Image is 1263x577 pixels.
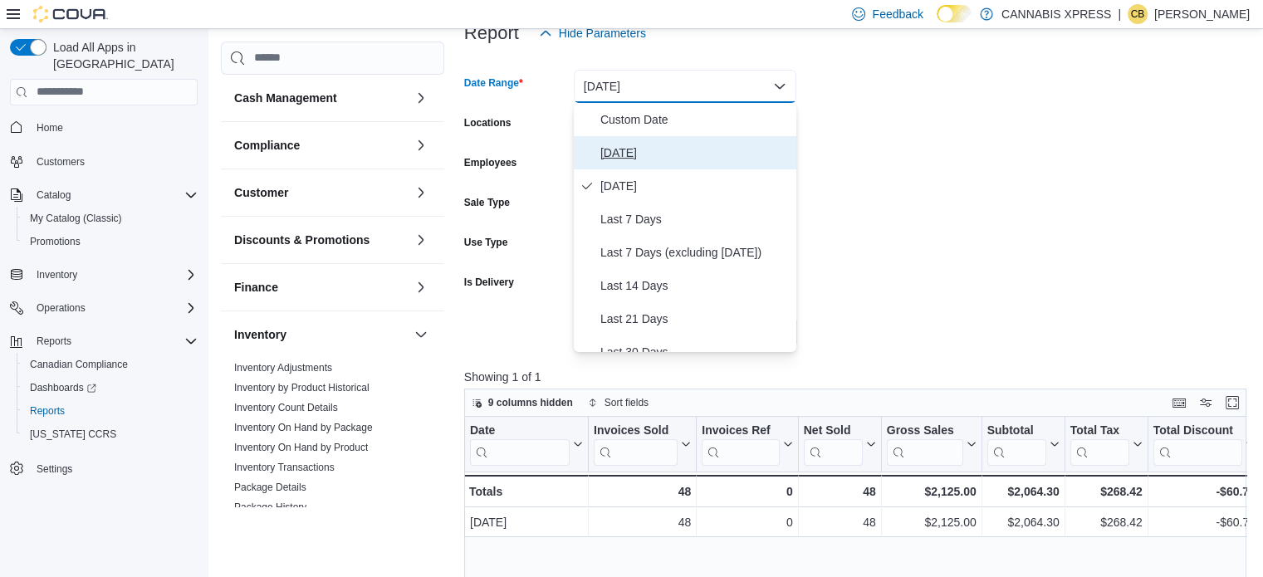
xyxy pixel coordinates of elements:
[1070,512,1142,532] div: $268.42
[37,188,71,202] span: Catalog
[234,362,332,374] a: Inventory Adjustments
[30,457,198,478] span: Settings
[1118,4,1121,24] p: |
[464,116,512,130] label: Locations
[937,22,937,23] span: Dark Mode
[600,176,790,196] span: [DATE]
[234,482,306,493] a: Package Details
[234,441,368,454] span: Inventory On Hand by Product
[23,208,198,228] span: My Catalog (Classic)
[600,242,790,262] span: Last 7 Days (excluding [DATE])
[234,501,306,514] span: Package History
[23,232,87,252] a: Promotions
[1131,4,1145,24] span: CB
[986,423,1045,465] div: Subtotal
[1070,423,1128,438] div: Total Tax
[30,265,84,285] button: Inventory
[234,90,408,106] button: Cash Management
[702,512,792,532] div: 0
[594,512,691,532] div: 48
[37,335,71,348] span: Reports
[411,230,431,250] button: Discounts & Promotions
[600,110,790,130] span: Custom Date
[1153,512,1255,532] div: -$60.70
[464,156,516,169] label: Employees
[464,23,519,43] h3: Report
[30,185,77,205] button: Catalog
[464,236,507,249] label: Use Type
[234,326,286,343] h3: Inventory
[30,265,198,285] span: Inventory
[17,423,204,446] button: [US_STATE] CCRS
[234,481,306,494] span: Package Details
[986,423,1059,465] button: Subtotal
[23,208,129,228] a: My Catalog (Classic)
[23,378,198,398] span: Dashboards
[234,442,368,453] a: Inventory On Hand by Product
[30,117,198,138] span: Home
[470,423,583,465] button: Date
[464,76,523,90] label: Date Range
[886,423,962,438] div: Gross Sales
[804,512,876,532] div: 48
[30,298,92,318] button: Operations
[234,361,332,374] span: Inventory Adjustments
[10,109,198,524] nav: Complex example
[30,212,122,225] span: My Catalog (Classic)
[234,326,408,343] button: Inventory
[234,184,288,201] h3: Customer
[465,393,580,413] button: 9 columns hidden
[986,482,1059,501] div: $2,064.30
[411,325,431,345] button: Inventory
[886,482,976,501] div: $2,125.00
[1153,423,1241,438] div: Total Discount
[559,25,646,42] span: Hide Parameters
[30,358,128,371] span: Canadian Compliance
[37,121,63,134] span: Home
[464,276,514,289] label: Is Delivery
[234,421,373,434] span: Inventory On Hand by Package
[411,135,431,155] button: Compliance
[1196,393,1216,413] button: Display options
[3,456,204,480] button: Settings
[234,90,337,106] h3: Cash Management
[23,355,135,374] a: Canadian Compliance
[803,482,875,501] div: 48
[30,235,81,248] span: Promotions
[30,298,198,318] span: Operations
[469,482,583,501] div: Totals
[1128,4,1148,24] div: Christine Baker
[1001,4,1111,24] p: CANNABIS XPRESS
[234,232,370,248] h3: Discounts & Promotions
[30,118,70,138] a: Home
[30,331,198,351] span: Reports
[23,378,103,398] a: Dashboards
[234,137,300,154] h3: Compliance
[30,381,96,394] span: Dashboards
[33,6,108,22] img: Cova
[23,424,198,444] span: Washington CCRS
[17,399,204,423] button: Reports
[1070,482,1142,501] div: $268.42
[30,404,65,418] span: Reports
[600,209,790,229] span: Last 7 Days
[17,230,204,253] button: Promotions
[234,382,370,394] a: Inventory by Product Historical
[30,185,198,205] span: Catalog
[411,183,431,203] button: Customer
[803,423,862,465] div: Net Sold
[464,369,1255,385] p: Showing 1 of 1
[702,423,792,465] button: Invoices Ref
[3,115,204,139] button: Home
[234,422,373,433] a: Inventory On Hand by Package
[1153,482,1255,501] div: -$60.70
[803,423,862,438] div: Net Sold
[234,381,370,394] span: Inventory by Product Historical
[594,423,678,438] div: Invoices Sold
[1169,393,1189,413] button: Keyboard shortcuts
[702,482,792,501] div: 0
[234,232,408,248] button: Discounts & Promotions
[600,342,790,362] span: Last 30 Days
[234,462,335,473] a: Inventory Transactions
[532,17,653,50] button: Hide Parameters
